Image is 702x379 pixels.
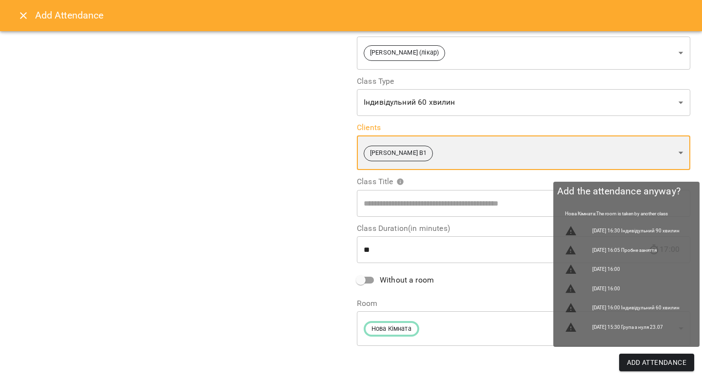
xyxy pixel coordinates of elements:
[35,8,690,23] h6: Add Attendance
[357,89,690,116] div: Індивідульний 60 хвилин
[357,300,690,307] label: Room
[357,77,690,85] label: Class Type
[12,4,35,27] button: Close
[357,135,690,170] div: [PERSON_NAME] В1
[357,124,690,132] label: Clients
[396,178,404,186] svg: Please specify class title or select clients
[357,178,404,186] span: Class Title
[357,36,690,70] div: [PERSON_NAME] (лікар)
[364,149,432,158] span: [PERSON_NAME] В1
[627,357,687,368] span: Add Attendance
[357,225,690,232] label: Class Duration(in minutes)
[366,324,417,334] span: Нова Кімната
[357,311,690,346] div: Нова Кімната
[380,274,434,286] span: Without a room
[357,24,690,32] label: Teachers
[364,48,445,57] span: [PERSON_NAME] (лікар)
[619,354,695,371] button: Add Attendance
